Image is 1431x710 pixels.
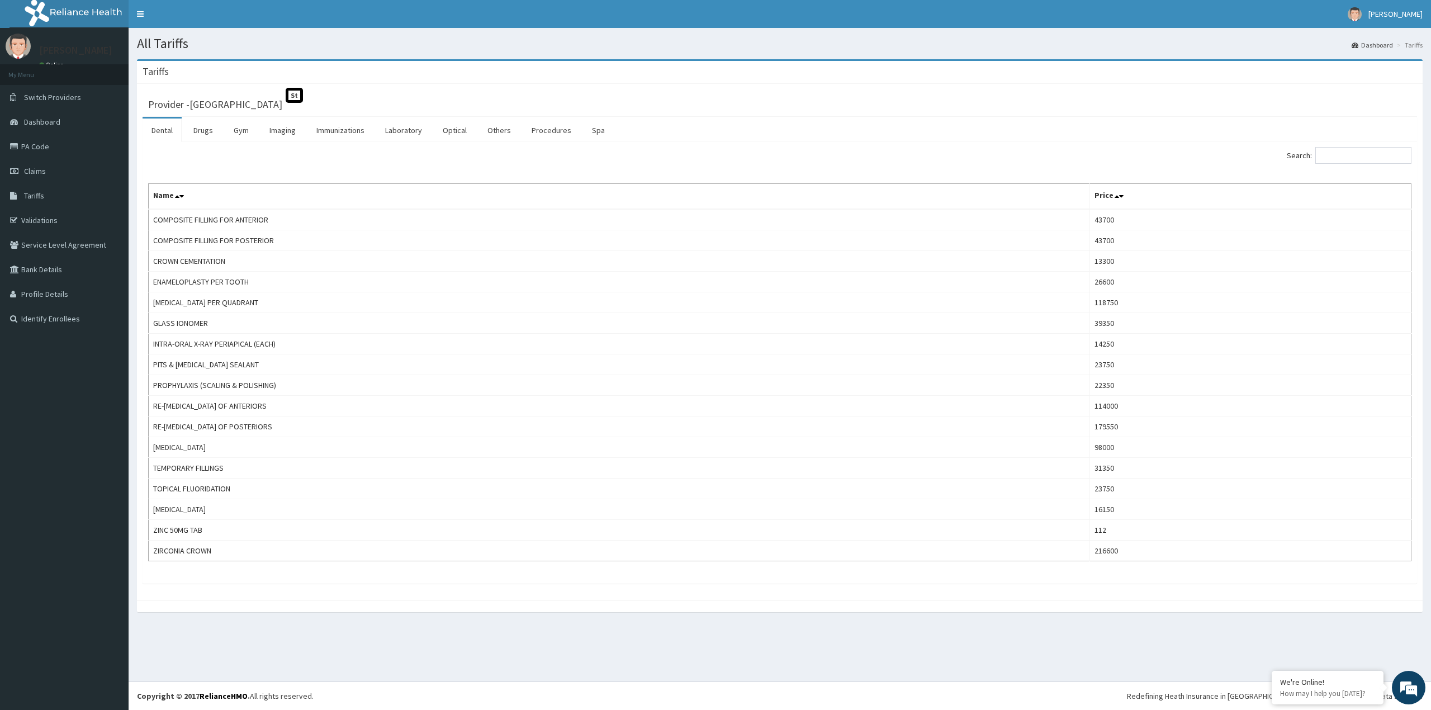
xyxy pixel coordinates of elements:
[523,119,580,142] a: Procedures
[260,119,305,142] a: Imaging
[149,251,1090,272] td: CROWN CEMENTATION
[65,141,154,254] span: We're online!
[1089,272,1411,292] td: 26600
[1280,689,1375,698] p: How may I help you today?
[149,437,1090,458] td: [MEDICAL_DATA]
[434,119,476,142] a: Optical
[1089,416,1411,437] td: 179550
[1089,499,1411,520] td: 16150
[149,209,1090,230] td: COMPOSITE FILLING FOR ANTERIOR
[1089,230,1411,251] td: 43700
[137,36,1423,51] h1: All Tariffs
[478,119,520,142] a: Others
[21,56,45,84] img: d_794563401_company_1708531726252_794563401
[583,119,614,142] a: Spa
[307,119,373,142] a: Immunizations
[149,499,1090,520] td: [MEDICAL_DATA]
[149,354,1090,375] td: PITS & [MEDICAL_DATA] SEALANT
[24,191,44,201] span: Tariffs
[183,6,210,32] div: Minimize live chat window
[1089,184,1411,210] th: Price
[24,92,81,102] span: Switch Providers
[6,305,213,344] textarea: Type your message and hit 'Enter'
[1348,7,1362,21] img: User Image
[149,520,1090,541] td: ZINC 50MG TAB
[286,88,303,103] span: St
[1352,40,1393,50] a: Dashboard
[200,691,248,701] a: RelianceHMO
[6,34,31,59] img: User Image
[149,479,1090,499] td: TOPICAL FLUORIDATION
[1089,292,1411,313] td: 118750
[149,313,1090,334] td: GLASS IONOMER
[24,166,46,176] span: Claims
[149,292,1090,313] td: [MEDICAL_DATA] PER QUADRANT
[1089,541,1411,561] td: 216600
[149,230,1090,251] td: COMPOSITE FILLING FOR POSTERIOR
[184,119,222,142] a: Drugs
[149,334,1090,354] td: INTRA-ORAL X-RAY PERIAPICAL (EACH)
[1089,313,1411,334] td: 39350
[1089,375,1411,396] td: 22350
[1089,437,1411,458] td: 98000
[1287,147,1411,164] label: Search:
[1280,677,1375,687] div: We're Online!
[149,184,1090,210] th: Name
[58,63,188,77] div: Chat with us now
[1394,40,1423,50] li: Tariffs
[1089,520,1411,541] td: 112
[137,691,250,701] strong: Copyright © 2017 .
[1089,479,1411,499] td: 23750
[149,458,1090,479] td: TEMPORARY FILLINGS
[143,67,169,77] h3: Tariffs
[1368,9,1423,19] span: [PERSON_NAME]
[376,119,431,142] a: Laboratory
[149,396,1090,416] td: RE-[MEDICAL_DATA] OF ANTERIORS
[1089,251,1411,272] td: 13300
[149,416,1090,437] td: RE-[MEDICAL_DATA] OF POSTERIORS
[225,119,258,142] a: Gym
[1089,396,1411,416] td: 114000
[39,61,66,69] a: Online
[1127,690,1423,702] div: Redefining Heath Insurance in [GEOGRAPHIC_DATA] using Telemedicine and Data Science!
[143,119,182,142] a: Dental
[1089,209,1411,230] td: 43700
[149,541,1090,561] td: ZIRCONIA CROWN
[149,375,1090,396] td: PROPHYLAXIS (SCALING & POLISHING)
[1089,354,1411,375] td: 23750
[148,100,282,110] h3: Provider - [GEOGRAPHIC_DATA]
[1315,147,1411,164] input: Search:
[39,45,112,55] p: [PERSON_NAME]
[149,272,1090,292] td: ENAMELOPLASTY PER TOOTH
[129,681,1431,710] footer: All rights reserved.
[24,117,60,127] span: Dashboard
[1089,458,1411,479] td: 31350
[1089,334,1411,354] td: 14250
